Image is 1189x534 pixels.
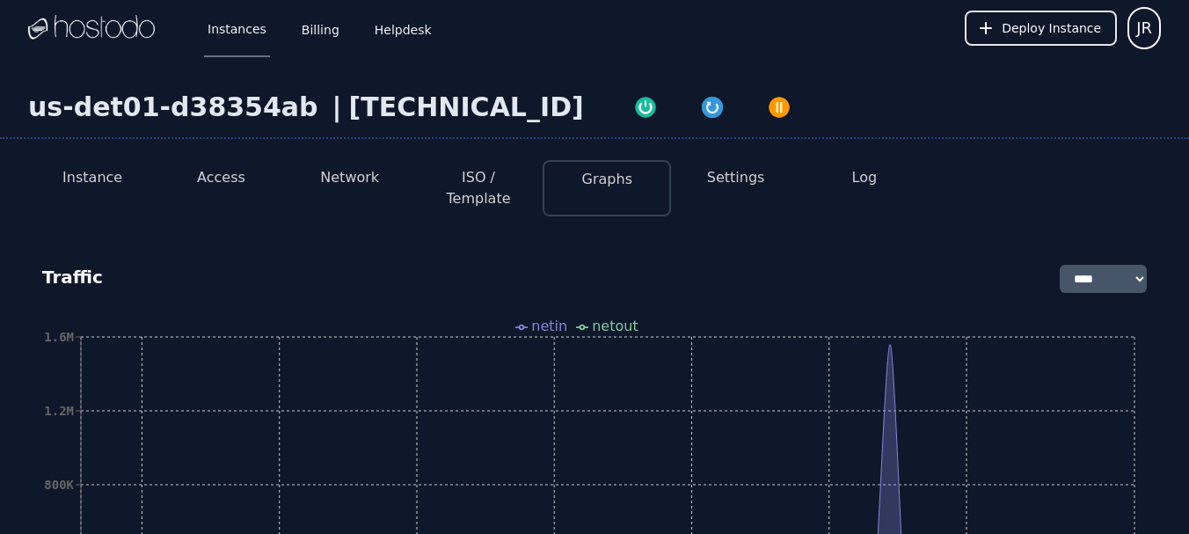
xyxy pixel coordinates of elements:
[707,167,765,188] button: Settings
[349,91,584,123] div: [TECHNICAL_ID]
[633,95,658,120] img: Power On
[325,91,349,123] div: |
[1002,19,1101,37] span: Deploy Instance
[1136,16,1152,40] span: JR
[28,91,325,123] div: us-det01-d38354ab
[44,404,74,418] tspan: 1.2M
[44,330,74,344] tspan: 1.6M
[320,167,379,188] button: Network
[1127,7,1161,49] button: User menu
[767,95,791,120] img: Power Off
[612,91,679,120] button: Power On
[62,167,122,188] button: Instance
[428,167,529,209] button: ISO / Template
[44,478,74,492] tspan: 800K
[28,251,117,307] div: Traffic
[592,318,638,334] span: netout
[700,95,725,120] img: Restart
[746,91,813,120] button: Power Off
[28,15,155,41] img: Logo
[965,11,1117,46] button: Deploy Instance
[531,318,567,334] span: netin
[852,167,878,188] button: Log
[197,167,245,188] button: Access
[679,91,746,120] button: Restart
[582,169,632,190] button: Graphs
